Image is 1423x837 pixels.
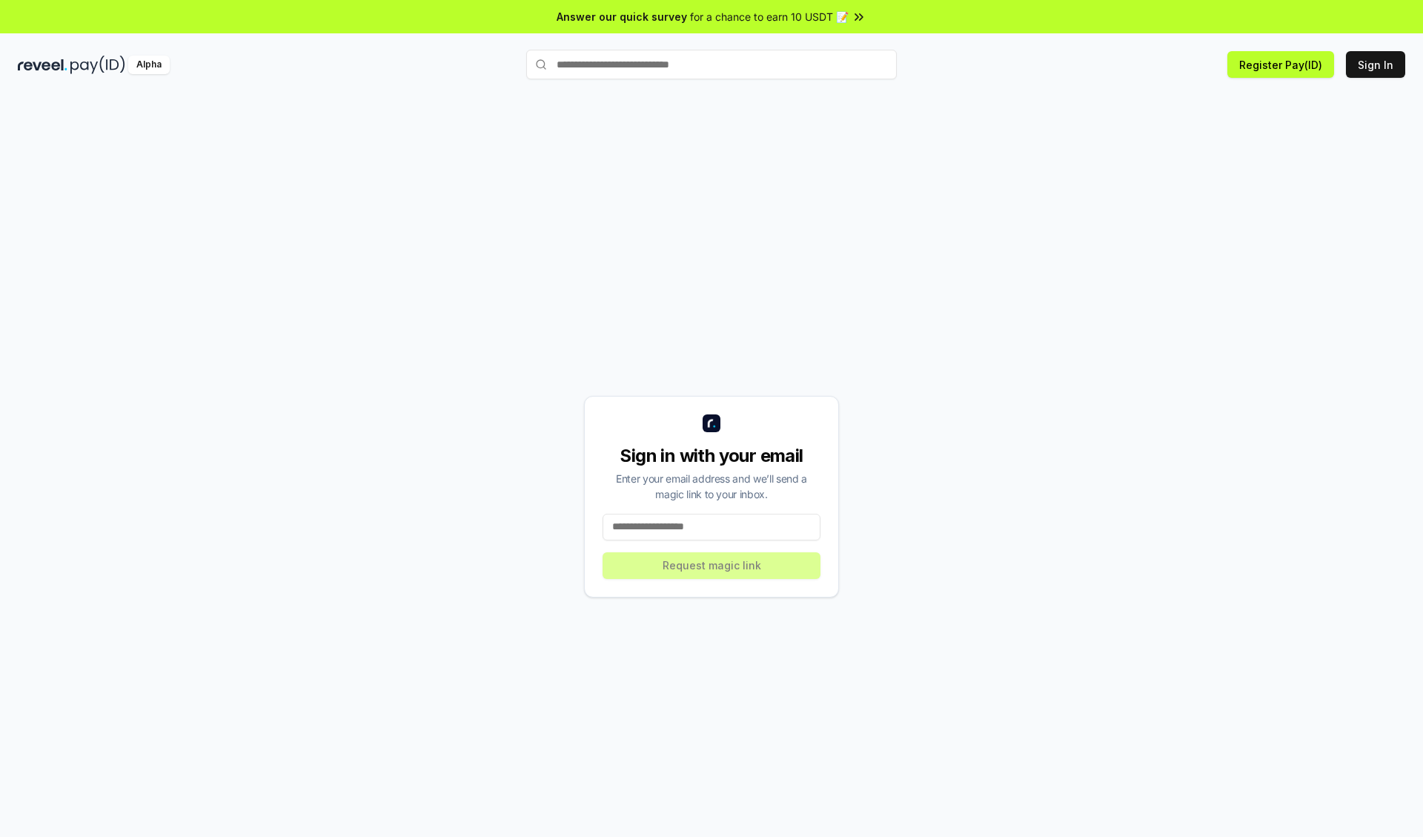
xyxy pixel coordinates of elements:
img: reveel_dark [18,56,67,74]
button: Sign In [1346,51,1405,78]
img: pay_id [70,56,125,74]
div: Alpha [128,56,170,74]
img: logo_small [703,414,720,432]
span: for a chance to earn 10 USDT 📝 [690,9,849,24]
div: Enter your email address and we’ll send a magic link to your inbox. [603,471,820,502]
button: Register Pay(ID) [1227,51,1334,78]
span: Answer our quick survey [557,9,687,24]
div: Sign in with your email [603,444,820,468]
